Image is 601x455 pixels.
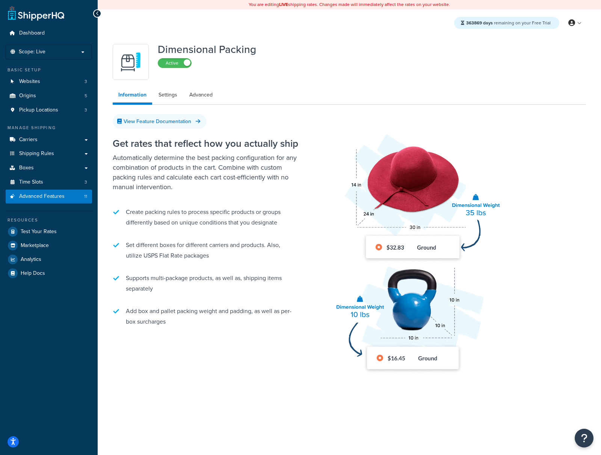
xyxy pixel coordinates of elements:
[85,78,87,85] span: 3
[84,193,87,200] span: 11
[6,75,92,89] li: Websites
[6,103,92,117] li: Pickup Locations
[19,165,34,171] span: Boxes
[323,116,503,386] img: Dimensional Shipping
[6,175,92,189] li: Time Slots
[19,49,45,55] span: Scope: Live
[279,1,288,8] b: LIVE
[113,114,207,129] a: View Feature Documentation
[19,107,58,113] span: Pickup Locations
[6,103,92,117] a: Pickup Locations3
[6,147,92,161] a: Shipping Rules
[19,30,45,36] span: Dashboard
[6,26,92,40] a: Dashboard
[113,138,300,149] h2: Get rates that reflect how you actually ship
[21,270,45,277] span: Help Docs
[19,137,38,143] span: Carriers
[158,59,191,68] label: Active
[184,87,218,102] a: Advanced
[19,179,43,185] span: Time Slots
[113,302,300,331] li: Add box and pallet packing weight and padding, as well as per-box surcharges
[6,239,92,252] a: Marketplace
[6,190,92,203] a: Advanced Features11
[113,203,300,232] li: Create packing rules to process specific products or groups differently based on unique condition...
[6,89,92,103] li: Origins
[113,87,152,105] a: Information
[19,78,40,85] span: Websites
[113,236,300,265] li: Set different boxes for different carriers and products. Also, utilize USPS Flat Rate packages
[6,253,92,266] a: Analytics
[6,217,92,223] div: Resources
[153,87,183,102] a: Settings
[21,256,41,263] span: Analytics
[19,193,65,200] span: Advanced Features
[6,75,92,89] a: Websites3
[6,89,92,103] a: Origins5
[6,267,92,280] a: Help Docs
[6,175,92,189] a: Time Slots3
[113,153,300,192] p: Automatically determine the best packing configuration for any combination of products in the car...
[6,125,92,131] div: Manage Shipping
[21,229,57,235] span: Test Your Rates
[85,179,87,185] span: 3
[19,151,54,157] span: Shipping Rules
[118,49,144,75] img: DTVBYsAAAAAASUVORK5CYII=
[19,93,36,99] span: Origins
[6,133,92,147] a: Carriers
[85,93,87,99] span: 5
[6,161,92,175] a: Boxes
[85,107,87,113] span: 3
[158,44,256,55] h1: Dimensional Packing
[113,269,300,298] li: Supports multi-package products, as well as, shipping items separately
[6,225,92,238] a: Test Your Rates
[466,20,551,26] span: remaining on your Free Trial
[466,20,493,26] strong: 363869 days
[21,243,49,249] span: Marketplace
[6,67,92,73] div: Basic Setup
[6,190,92,203] li: Advanced Features
[575,429,593,447] button: Open Resource Center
